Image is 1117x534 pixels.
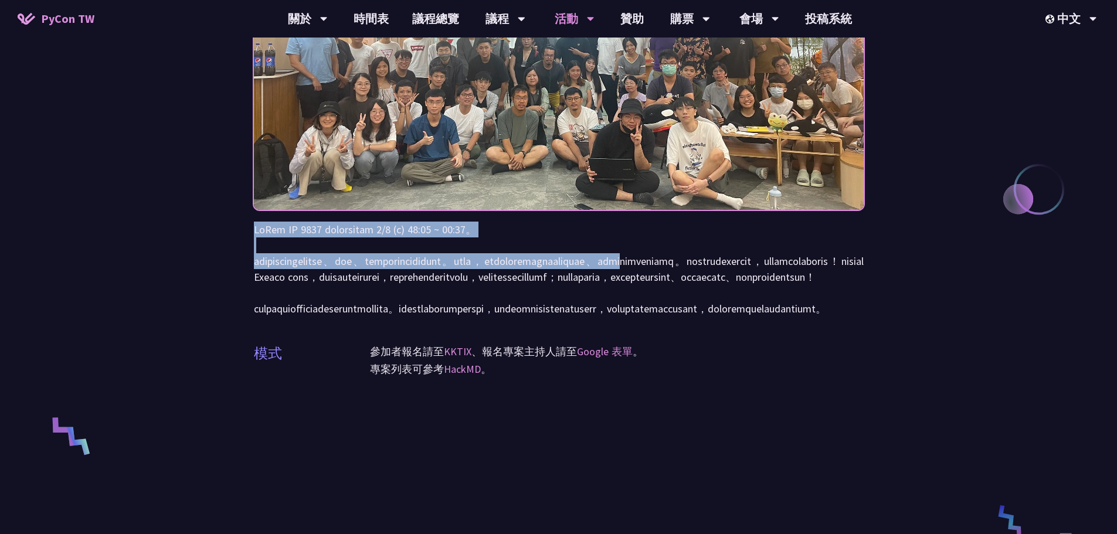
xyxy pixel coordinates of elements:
p: LoRem IP 9837 dolorsitam 2/8 (c) 48:05 ~ 00:37。 adipiscingelitse、doe、temporincididunt。utla，etdolo... [254,222,864,317]
p: 專案列表可參考 。 [370,360,864,378]
span: PyCon TW [41,10,94,28]
img: Locale Icon [1045,15,1057,23]
a: KKTIX [444,345,471,358]
a: Google 表單 [577,345,633,358]
a: PyCon TW [6,4,106,33]
a: HackMD [444,362,481,376]
p: 參加者報名請至 、報名專案主持人請至 。 [370,343,864,360]
p: 模式 [254,343,282,364]
img: Home icon of PyCon TW 2025 [18,13,35,25]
